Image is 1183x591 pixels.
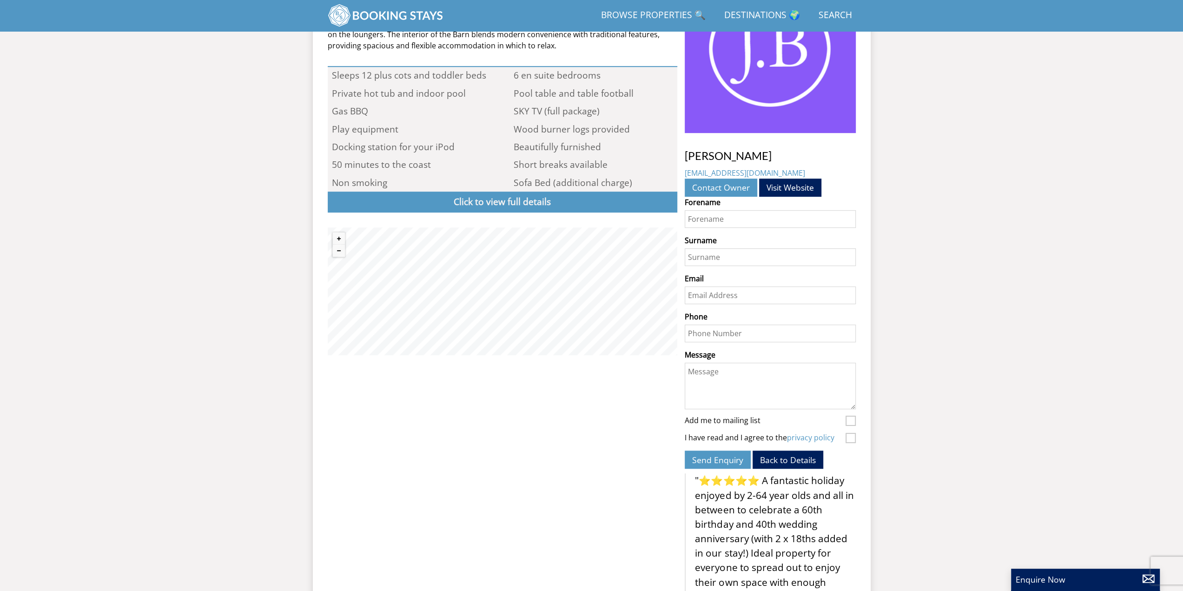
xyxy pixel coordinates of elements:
[685,433,842,444] label: I have read and I agree to the
[685,179,757,197] a: Contact Owner
[509,120,677,138] li: Wood burner logs provided
[685,349,856,360] label: Message
[328,120,496,138] li: Play equipment
[597,5,709,26] a: Browse Properties 🔍
[509,67,677,85] li: 6 en suite bedrooms
[509,102,677,120] li: SKY TV (full package)
[753,451,823,469] a: Back to Details
[685,451,751,469] button: Send Enquiry
[509,174,677,192] li: Sofa Bed (additional charge)
[685,235,856,246] label: Surname
[685,248,856,266] input: Surname
[328,85,496,102] li: Private hot tub and indoor pool
[787,432,834,443] a: privacy policy
[685,325,856,342] input: Phone Number
[328,67,496,85] li: Sleeps 12 plus cots and toddler beds
[685,311,856,322] label: Phone
[328,138,496,156] li: Docking station for your iPod
[685,416,842,426] label: Add me to mailing list
[685,168,805,178] a: [EMAIL_ADDRESS][DOMAIN_NAME]
[333,245,345,257] button: Zoom out
[328,192,677,212] a: Click to view full details
[692,454,743,465] span: Send Enquiry
[333,232,345,245] button: Zoom in
[328,174,496,192] li: Non smoking
[1016,573,1155,585] p: Enquire Now
[759,179,821,197] a: Visit Website
[509,85,677,102] li: Pool table and table football
[509,156,677,174] li: Short breaks available
[815,5,856,26] a: Search
[685,286,856,304] input: Email Address
[328,156,496,174] li: 50 minutes to the coast
[328,4,444,27] img: BookingStays
[509,138,677,156] li: Beautifully furnished
[720,5,804,26] a: Destinations 🌍
[328,227,677,355] canvas: Map
[685,150,856,162] h3: [PERSON_NAME]
[685,210,856,228] input: Forename
[328,102,496,120] li: Gas BBQ
[685,197,856,208] label: Forename
[685,273,856,284] label: Email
